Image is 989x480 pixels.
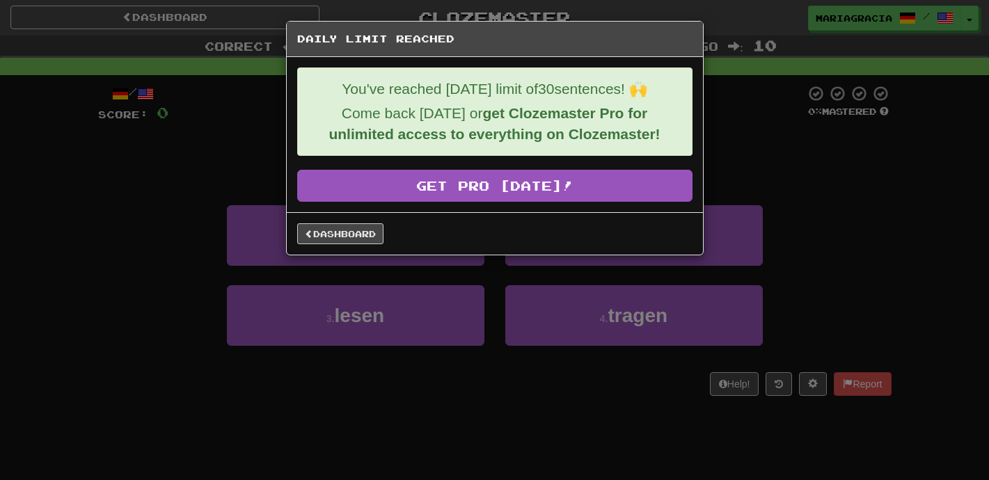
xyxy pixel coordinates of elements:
[297,223,383,244] a: Dashboard
[297,32,693,46] h5: Daily Limit Reached
[297,170,693,202] a: Get Pro [DATE]!
[308,79,681,99] p: You've reached [DATE] limit of 30 sentences! 🙌
[329,105,660,142] strong: get Clozemaster Pro for unlimited access to everything on Clozemaster!
[308,103,681,145] p: Come back [DATE] or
